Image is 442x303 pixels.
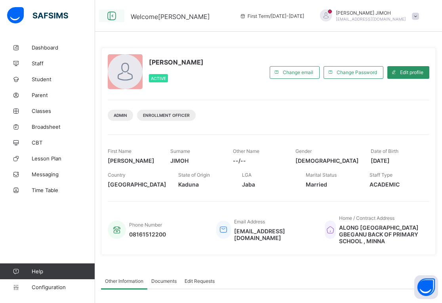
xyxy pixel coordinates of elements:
[234,228,313,241] span: [EMAIL_ADDRESS][DOMAIN_NAME]
[170,157,221,164] span: JIMOH
[32,124,95,130] span: Broadsheet
[295,157,359,164] span: [DEMOGRAPHIC_DATA]
[149,58,204,66] span: [PERSON_NAME]
[240,13,304,19] span: session/term information
[143,113,190,118] span: Enrollment Officer
[306,181,358,188] span: Married
[105,278,143,284] span: Other Information
[370,181,421,188] span: ACADEMIC
[32,44,95,51] span: Dashboard
[32,60,95,67] span: Staff
[114,113,127,118] span: Admin
[151,278,177,284] span: Documents
[178,172,210,178] span: State of Origin
[371,157,421,164] span: [DATE]
[108,148,131,154] span: First Name
[414,275,438,299] button: Open asap
[32,268,95,274] span: Help
[336,17,406,21] span: [EMAIL_ADDRESS][DOMAIN_NAME]
[339,224,421,244] span: ALONG [GEOGRAPHIC_DATA] GBEGANU BACK OF PRIMARY SCHOOL , MINNA
[131,13,210,21] span: Welcome [PERSON_NAME]
[32,284,95,290] span: Configuration
[7,7,68,24] img: safsims
[283,69,313,75] span: Change email
[32,139,95,146] span: CBT
[129,231,166,238] span: 08161512200
[233,157,284,164] span: --/--
[370,172,392,178] span: Staff Type
[108,157,158,164] span: [PERSON_NAME]
[32,108,95,114] span: Classes
[339,215,394,221] span: Home / Contract Address
[233,148,259,154] span: Other Name
[337,69,377,75] span: Change Password
[32,171,95,177] span: Messaging
[306,172,337,178] span: Marital Status
[32,76,95,82] span: Student
[242,172,251,178] span: LGA
[151,76,166,81] span: Active
[32,187,95,193] span: Time Table
[185,278,215,284] span: Edit Requests
[371,148,398,154] span: Date of Birth
[129,222,162,228] span: Phone Number
[32,92,95,98] span: Parent
[108,181,166,188] span: [GEOGRAPHIC_DATA]
[170,148,190,154] span: Surname
[295,148,312,154] span: Gender
[336,10,406,16] span: [PERSON_NAME] JIMOH
[32,155,95,162] span: Lesson Plan
[400,69,423,75] span: Edit profile
[108,172,126,178] span: Country
[242,181,294,188] span: Jaba
[178,181,230,188] span: Kaduna
[234,219,265,225] span: Email Address
[312,10,423,23] div: ABDULAKEEMJIMOH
